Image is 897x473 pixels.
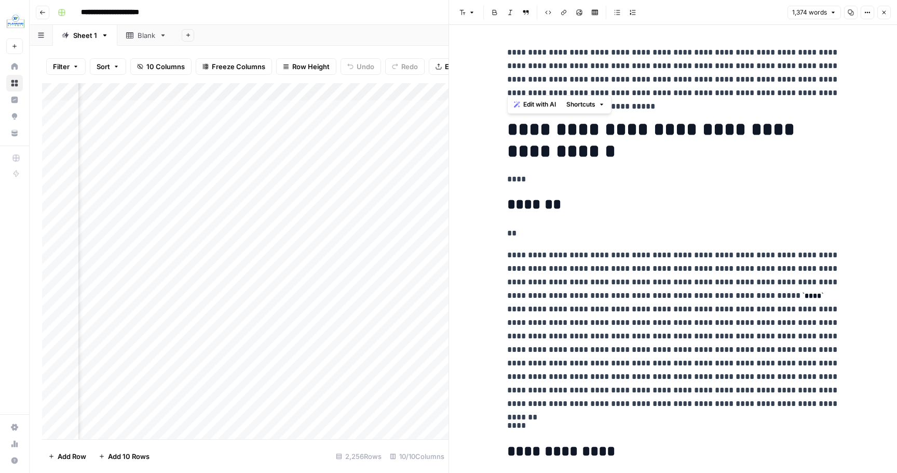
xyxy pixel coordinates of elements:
span: Filter [53,61,70,72]
button: Sort [90,58,126,75]
span: Row Height [292,61,330,72]
span: Edit with AI [523,100,556,109]
div: 10/10 Columns [386,448,448,465]
span: Add Row [58,451,86,462]
span: Undo [357,61,374,72]
button: Redo [385,58,425,75]
a: Sheet 1 [53,25,117,46]
span: Sort [97,61,110,72]
a: Usage [6,436,23,452]
button: Edit with AI [510,98,560,111]
img: XYPN Logo [6,12,25,31]
button: Freeze Columns [196,58,272,75]
button: Add Row [42,448,92,465]
div: 2,256 Rows [332,448,386,465]
button: Undo [341,58,381,75]
span: Add 10 Rows [108,451,149,462]
button: Filter [46,58,86,75]
button: 10 Columns [130,58,192,75]
span: 1,374 words [792,8,827,17]
a: Blank [117,25,175,46]
span: 10 Columns [146,61,185,72]
span: Shortcuts [566,100,595,109]
span: Freeze Columns [212,61,265,72]
button: Help + Support [6,452,23,469]
button: Add 10 Rows [92,448,156,465]
button: Shortcuts [562,98,609,111]
button: Workspace: XYPN [6,8,23,34]
button: 1,374 words [787,6,841,19]
div: Blank [138,30,155,41]
button: Export CSV [429,58,488,75]
a: Browse [6,75,23,91]
div: Sheet 1 [73,30,97,41]
a: Opportunities [6,108,23,125]
a: Home [6,58,23,75]
button: Row Height [276,58,336,75]
a: Insights [6,91,23,108]
span: Redo [401,61,418,72]
a: Settings [6,419,23,436]
a: Your Data [6,125,23,141]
